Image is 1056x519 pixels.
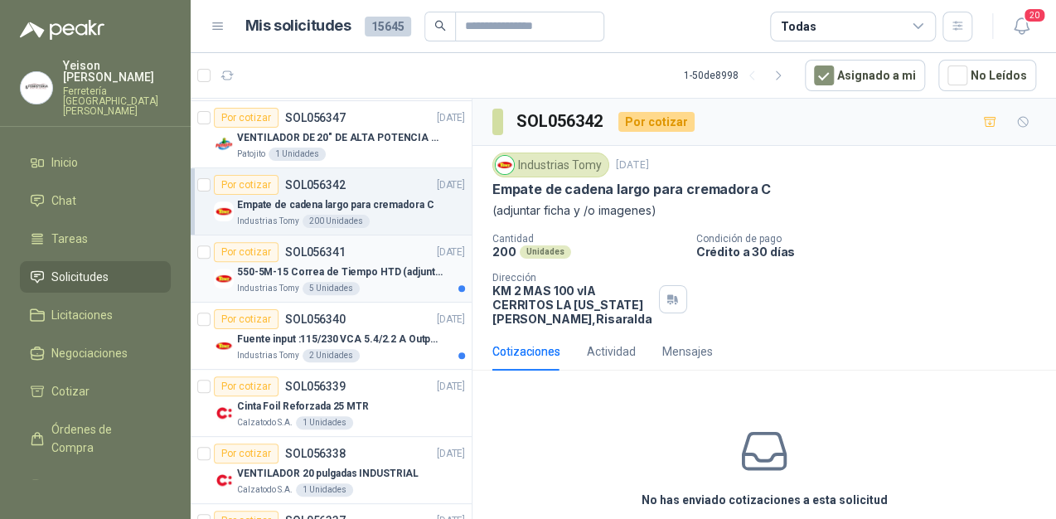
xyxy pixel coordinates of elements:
[214,403,234,423] img: Company Logo
[20,337,171,369] a: Negociaciones
[684,62,792,89] div: 1 - 50 de 8998
[237,399,369,415] p: Cinta Foil Reforzada 25 MTR
[303,215,370,228] div: 200 Unidades
[51,344,128,362] span: Negociaciones
[437,110,465,126] p: [DATE]
[20,414,171,463] a: Órdenes de Compra
[20,20,104,40] img: Logo peakr
[214,470,234,490] img: Company Logo
[214,444,279,463] div: Por cotizar
[434,20,446,32] span: search
[63,60,171,83] p: Yeison [PERSON_NAME]
[285,112,346,124] p: SOL056347
[516,109,605,134] h3: SOL056342
[437,245,465,260] p: [DATE]
[285,179,346,191] p: SOL056342
[214,376,279,396] div: Por cotizar
[492,181,771,198] p: Empate de cadena largo para cremadora C
[20,299,171,331] a: Licitaciones
[1006,12,1036,41] button: 20
[496,156,514,174] img: Company Logo
[237,264,443,280] p: 550-5M-15 Correa de Tiempo HTD (adjuntar ficha y /o imagenes)
[191,370,472,437] a: Por cotizarSOL056339[DATE] Company LogoCinta Foil Reforzada 25 MTRCalzatodo S.A.1 Unidades
[616,158,649,173] p: [DATE]
[285,246,346,258] p: SOL056341
[520,245,571,259] div: Unidades
[492,153,609,177] div: Industrias Tomy
[51,382,90,400] span: Cotizar
[365,17,411,36] span: 15645
[492,272,652,284] p: Dirección
[285,448,346,459] p: SOL056338
[587,342,636,361] div: Actividad
[191,437,472,504] a: Por cotizarSOL056338[DATE] Company LogoVENTILADOR 20 pulgadas INDUSTRIALCalzatodo S.A.1 Unidades
[938,60,1036,91] button: No Leídos
[214,175,279,195] div: Por cotizar
[51,306,113,324] span: Licitaciones
[237,466,419,482] p: VENTILADOR 20 pulgadas INDUSTRIAL
[214,134,234,154] img: Company Logo
[285,313,346,325] p: SOL056340
[63,86,171,116] p: Ferretería [GEOGRAPHIC_DATA][PERSON_NAME]
[237,416,293,429] p: Calzatodo S.A.
[245,14,351,38] h1: Mis solicitudes
[303,282,360,295] div: 5 Unidades
[237,215,299,228] p: Industrias Tomy
[492,201,1036,220] p: (adjuntar ficha y /o imagenes)
[237,197,434,213] p: Empate de cadena largo para cremadora C
[1023,7,1046,23] span: 20
[269,148,326,161] div: 1 Unidades
[51,153,78,172] span: Inicio
[492,284,652,326] p: KM 2 MAS 100 vIA CERRITOS LA [US_STATE] [PERSON_NAME] , Risaralda
[20,185,171,216] a: Chat
[642,491,888,509] h3: No has enviado cotizaciones a esta solicitud
[437,177,465,193] p: [DATE]
[437,446,465,462] p: [DATE]
[296,416,353,429] div: 1 Unidades
[285,381,346,392] p: SOL056339
[437,379,465,395] p: [DATE]
[696,233,1049,245] p: Condición de pago
[237,349,299,362] p: Industrias Tomy
[20,470,171,502] a: Remisiones
[20,376,171,407] a: Cotizar
[20,223,171,255] a: Tareas
[191,101,472,168] a: Por cotizarSOL056347[DATE] Company LogoVENTILADOR DE 20" DE ALTA POTENCIA PARA ANCLAR A LA PAREDP...
[303,349,360,362] div: 2 Unidades
[618,112,695,132] div: Por cotizar
[237,332,443,347] p: Fuente input :115/230 VCA 5.4/2.2 A Output: 24 VDC 10 A 47-63 Hz
[492,245,516,259] p: 200
[21,72,52,104] img: Company Logo
[214,201,234,221] img: Company Logo
[437,312,465,327] p: [DATE]
[51,192,76,210] span: Chat
[191,235,472,303] a: Por cotizarSOL056341[DATE] Company Logo550-5M-15 Correa de Tiempo HTD (adjuntar ficha y /o imagen...
[214,269,234,289] img: Company Logo
[237,148,265,161] p: Patojito
[214,242,279,262] div: Por cotizar
[237,483,293,497] p: Calzatodo S.A.
[492,233,683,245] p: Cantidad
[51,420,155,457] span: Órdenes de Compra
[191,303,472,370] a: Por cotizarSOL056340[DATE] Company LogoFuente input :115/230 VCA 5.4/2.2 A Output: 24 VDC 10 A 47...
[20,261,171,293] a: Solicitudes
[805,60,925,91] button: Asignado a mi
[214,336,234,356] img: Company Logo
[662,342,713,361] div: Mensajes
[20,147,171,178] a: Inicio
[51,268,109,286] span: Solicitudes
[51,477,113,495] span: Remisiones
[492,342,560,361] div: Cotizaciones
[237,282,299,295] p: Industrias Tomy
[696,245,1049,259] p: Crédito a 30 días
[781,17,816,36] div: Todas
[191,168,472,235] a: Por cotizarSOL056342[DATE] Company LogoEmpate de cadena largo para cremadora CIndustrias Tomy200 ...
[296,483,353,497] div: 1 Unidades
[214,108,279,128] div: Por cotizar
[214,309,279,329] div: Por cotizar
[237,130,443,146] p: VENTILADOR DE 20" DE ALTA POTENCIA PARA ANCLAR A LA PARED
[51,230,88,248] span: Tareas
